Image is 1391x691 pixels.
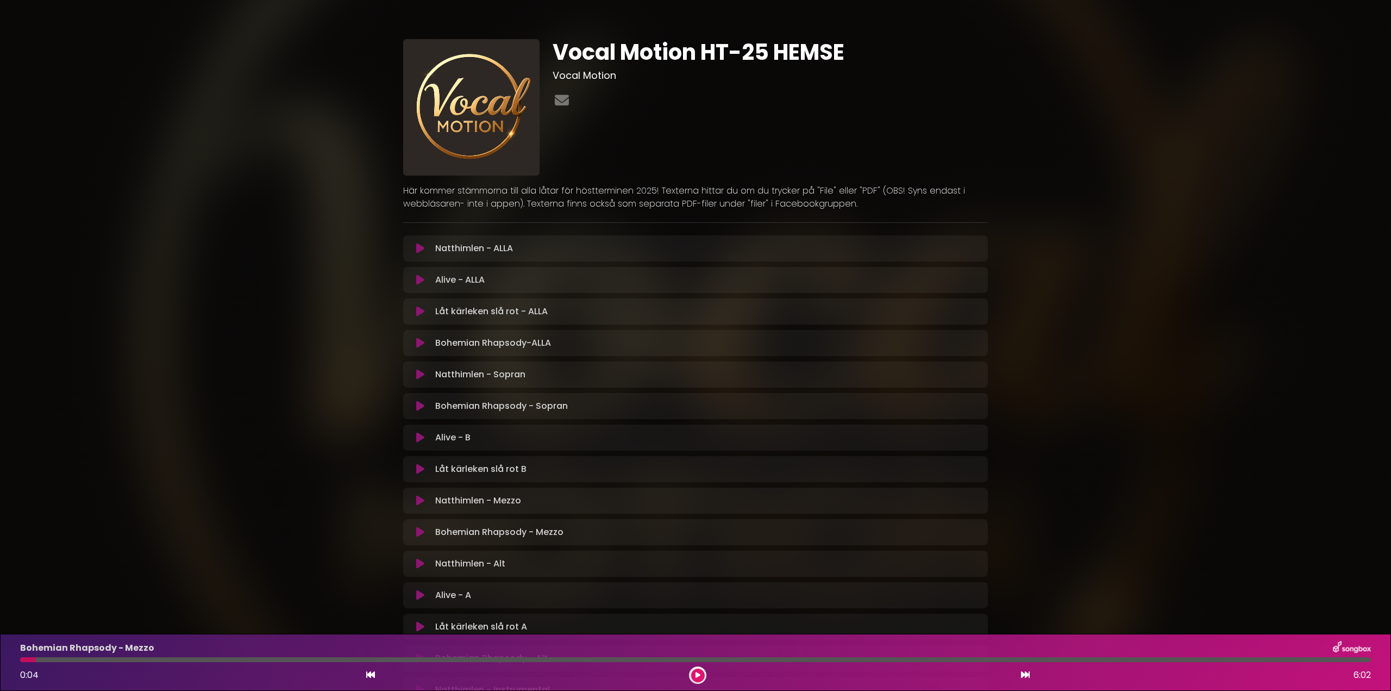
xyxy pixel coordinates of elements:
img: songbox-logo-white.png [1333,641,1371,655]
p: Alive - B [435,431,471,444]
p: Natthimlen - Sopran [435,368,525,381]
span: 0:04 [20,669,39,681]
p: Natthimlen - Alt [435,557,505,570]
p: Låt kärleken slå rot - ALLA [435,305,548,318]
h1: Vocal Motion HT-25 HEMSE [553,39,988,65]
p: Låt kärleken slå rot B [435,463,527,476]
p: Bohemian Rhapsody - Mezzo [20,642,154,655]
p: Bohemian Rhapsody - Sopran [435,400,568,413]
p: Bohemian Rhapsody-ALLA [435,337,551,350]
p: Bohemian Rhapsody - Mezzo [435,526,563,539]
p: Alive - ALLA [435,273,485,287]
p: Här kommer stämmorna till alla låtar för höstterminen 2025! Texterna hittar du om du trycker på "... [403,184,988,210]
img: pGlB4Q9wSIK9SaBErEAn [403,39,540,176]
h3: Vocal Motion [553,70,988,82]
p: Låt kärleken slå rot A [435,620,527,633]
span: 6:02 [1354,669,1371,682]
p: Natthimlen - ALLA [435,242,513,255]
p: Natthimlen - Mezzo [435,494,521,507]
p: Alive - A [435,589,471,602]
